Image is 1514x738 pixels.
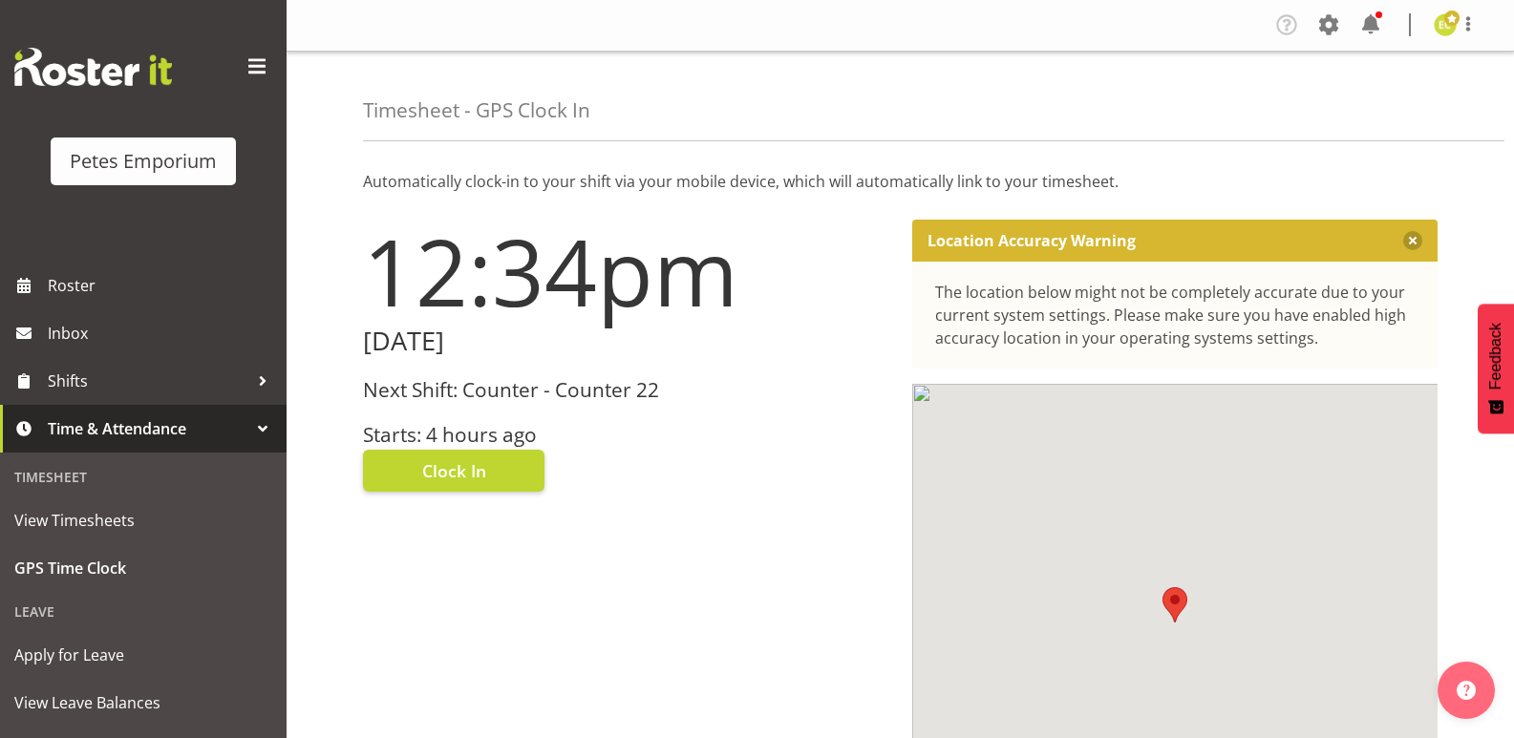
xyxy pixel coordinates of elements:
p: Location Accuracy Warning [928,231,1136,250]
h4: Timesheet - GPS Clock In [363,99,590,121]
a: Apply for Leave [5,631,282,679]
span: View Leave Balances [14,688,272,717]
span: Clock In [422,458,486,483]
span: View Timesheets [14,506,272,535]
div: Leave [5,592,282,631]
a: GPS Time Clock [5,544,282,592]
span: Inbox [48,319,277,348]
span: Shifts [48,367,248,395]
span: Time & Attendance [48,414,248,443]
button: Close message [1403,231,1422,250]
h3: Starts: 4 hours ago [363,424,889,446]
button: Clock In [363,450,544,492]
p: Automatically clock-in to your shift via your mobile device, which will automatically link to you... [363,170,1438,193]
div: Timesheet [5,457,282,496]
h3: Next Shift: Counter - Counter 22 [363,379,889,401]
img: help-xxl-2.png [1457,681,1476,700]
h2: [DATE] [363,327,889,356]
h1: 12:34pm [363,220,889,323]
div: Petes Emporium [70,147,217,176]
img: Rosterit website logo [14,48,172,86]
a: View Leave Balances [5,679,282,727]
button: Feedback - Show survey [1478,304,1514,433]
span: Feedback [1487,323,1504,390]
div: The location below might not be completely accurate due to your current system settings. Please m... [935,281,1416,349]
img: emma-croft7499.jpg [1434,13,1457,36]
span: Roster [48,271,277,300]
span: GPS Time Clock [14,554,272,582]
a: View Timesheets [5,496,282,544]
span: Apply for Leave [14,641,272,669]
